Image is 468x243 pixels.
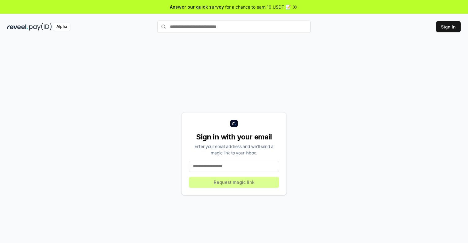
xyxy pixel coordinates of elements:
[189,143,279,156] div: Enter your email address and we’ll send a magic link to your inbox.
[230,120,238,127] img: logo_small
[7,23,28,31] img: reveel_dark
[29,23,52,31] img: pay_id
[170,4,224,10] span: Answer our quick survey
[189,132,279,142] div: Sign in with your email
[225,4,291,10] span: for a chance to earn 10 USDT 📝
[53,23,70,31] div: Alpha
[436,21,461,32] button: Sign In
